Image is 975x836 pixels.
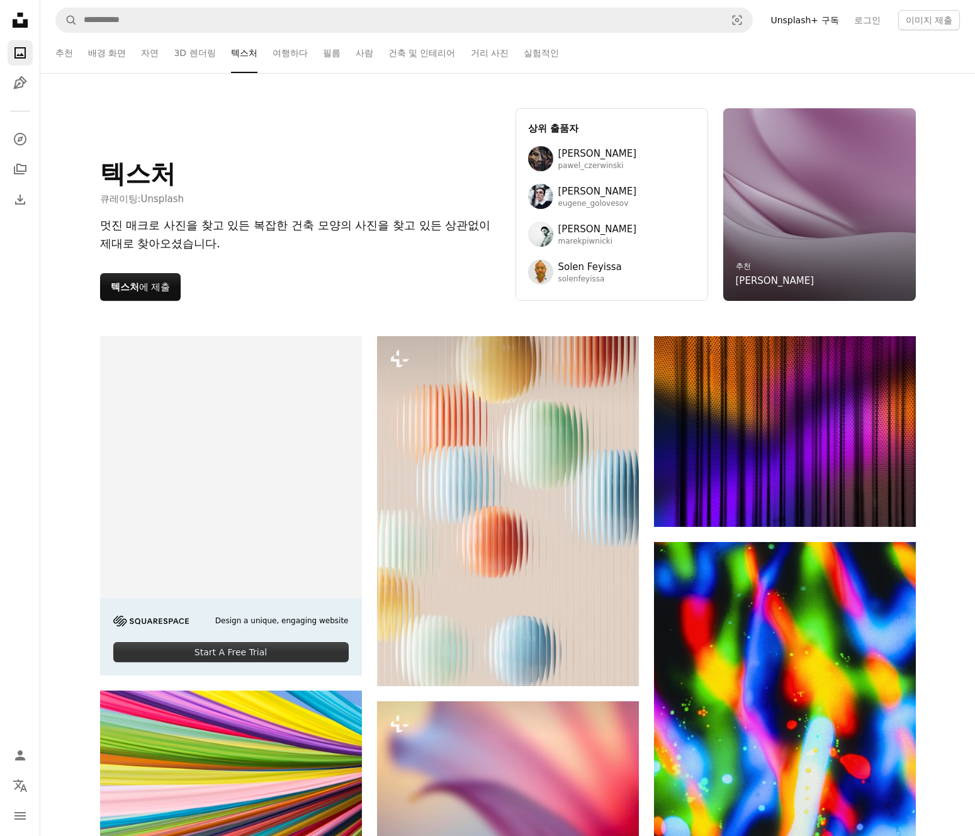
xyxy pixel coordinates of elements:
[113,616,189,626] img: file-1705255347840-230a6ab5bca9image
[558,222,637,237] span: [PERSON_NAME]
[356,33,373,73] a: 사람
[8,157,33,182] a: 컬렉션
[8,71,33,96] a: 일러스트
[8,127,33,152] a: 탐색
[524,33,559,73] a: 실험적인
[528,184,553,209] img: 사용자 Eugene Golovesov의 아바타
[141,193,184,205] a: Unsplash
[558,146,637,161] span: [PERSON_NAME]
[100,217,500,253] div: 멋진 매크로 사진을 찾고 있든 복잡한 건축 모양의 사진을 찾고 있든 상관없이 제대로 찾아오셨습니다.
[100,159,184,189] h1: 텍스처
[528,146,553,171] img: 사용자 Pawel Czerwinski의 아바타
[558,161,637,171] span: pawel_czerwinski
[174,33,215,73] a: 3D 렌더링
[56,8,77,32] button: Unsplash 검색
[471,33,509,73] a: 거리 사진
[528,184,696,209] a: 사용자 Eugene Golovesov의 아바타[PERSON_NAME]eugene_golovesov
[273,33,308,73] a: 여행하다
[100,336,362,675] a: Design a unique, engaging websiteStart A Free Trial
[377,336,639,686] img: 다채로운 패턴의 거품이 질감의 배경에 표시됩니다.
[55,33,73,73] a: 추천
[528,146,696,171] a: 사용자 Pawel Czerwinski의 아바타[PERSON_NAME]pawel_czerwinski
[654,426,916,437] a: 선과 점이 있는 화려한 배경
[763,10,846,30] a: Unsplash+ 구독
[558,259,622,274] span: Solen Feyissa
[558,274,622,285] span: solenfeyissa
[528,222,696,247] a: 사용자 Marek Piwnicki의 아바타[PERSON_NAME]marekpiwnicki
[377,505,639,516] a: 다채로운 패턴의 거품이 질감의 배경에 표시됩니다.
[100,273,181,301] button: 텍스처에 제출
[654,732,916,743] a: 화려한 줄무늬와 빛나는 점이 있는 추상 미술.
[528,121,696,136] h3: 상위 출품자
[736,273,814,288] a: [PERSON_NAME]
[377,782,639,794] a: 분홍색과 보라색 색조의 추상적인 소프트 포커스 배경
[113,642,349,662] div: Start A Free Trial
[8,40,33,65] a: 사진
[88,33,126,73] a: 배경 화면
[558,237,637,247] span: marekpiwnicki
[736,262,751,271] a: 추천
[8,803,33,828] button: 메뉴
[8,187,33,212] a: 다운로드 내역
[722,8,752,32] button: 시각적 검색
[111,281,139,293] strong: 텍스처
[898,10,960,30] button: 이미지 제출
[8,743,33,768] a: 로그인 / 가입
[55,8,753,33] form: 사이트 전체에서 이미지 찾기
[8,8,33,35] a: 홈 — Unsplash
[528,259,696,285] a: 사용자 Solen Feyissa의 아바타Solen Feyissasolenfeyissa
[558,184,637,199] span: [PERSON_NAME]
[528,259,553,285] img: 사용자 Solen Feyissa의 아바타
[654,336,916,527] img: 선과 점이 있는 화려한 배경
[388,33,456,73] a: 건축 및 인테리어
[558,199,637,209] span: eugene_golovesov
[100,772,362,783] a: 다채로운 직물이 생생하고 흐르는 듯한 디스플레이를 만듭니다.
[100,191,184,206] span: 큐레이팅:
[847,10,888,30] a: 로그인
[215,616,349,626] span: Design a unique, engaging website
[528,222,553,247] img: 사용자 Marek Piwnicki의 아바타
[323,33,341,73] a: 필름
[8,773,33,798] button: 언어
[141,33,159,73] a: 자연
